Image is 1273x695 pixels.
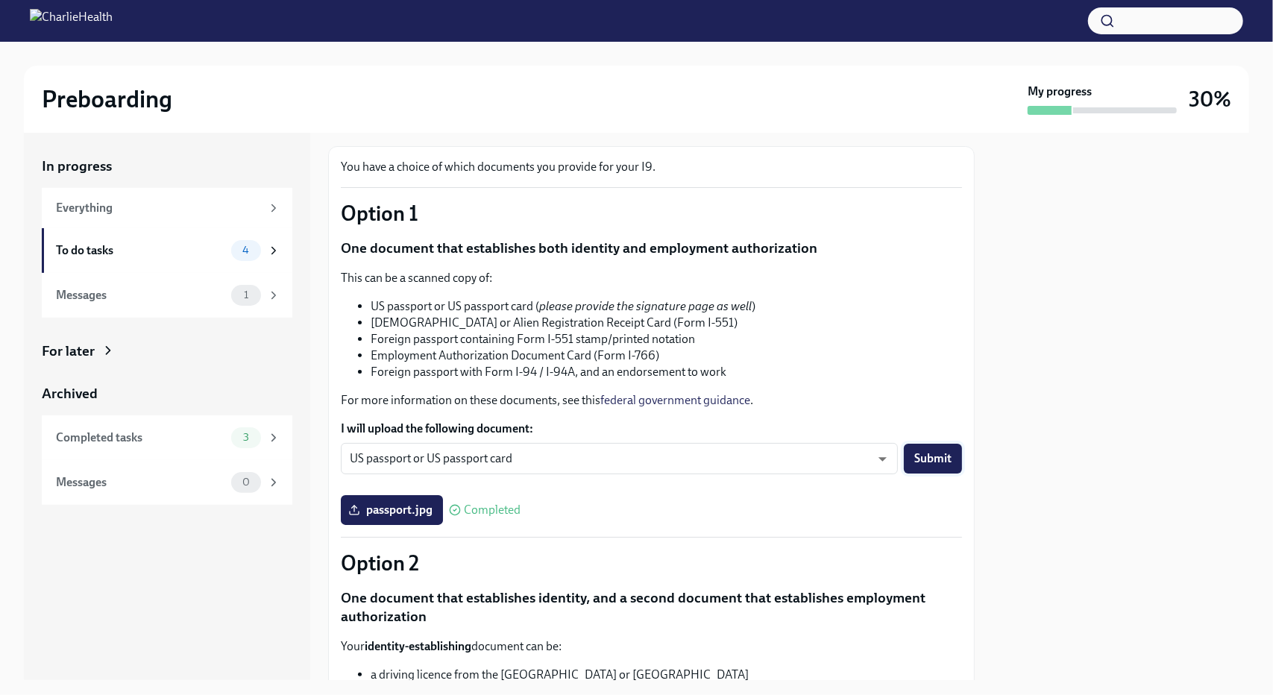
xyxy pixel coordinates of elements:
p: You have a choice of which documents you provide for your I9. [341,159,962,175]
li: Employment Authorization Document Card (Form I-766) [371,347,962,364]
li: [DEMOGRAPHIC_DATA] or Alien Registration Receipt Card (Form I-551) [371,315,962,331]
a: For later [42,342,292,361]
label: I will upload the following document: [341,421,962,437]
a: To do tasks4 [42,228,292,273]
p: One document that establishes both identity and employment authorization [341,239,962,258]
li: a driving licence from the [GEOGRAPHIC_DATA] or [GEOGRAPHIC_DATA] [371,667,962,683]
p: Option 2 [341,550,962,576]
a: Completed tasks3 [42,415,292,460]
p: This can be a scanned copy of: [341,270,962,286]
h3: 30% [1189,86,1231,113]
li: US passport or US passport card ( ) [371,298,962,315]
div: To do tasks [56,242,225,259]
div: US passport or US passport card [341,443,898,474]
strong: identity-establishing [365,639,471,653]
span: Completed [464,504,521,516]
div: Completed tasks [56,430,225,446]
span: 3 [234,432,258,443]
img: CharlieHealth [30,9,113,33]
li: Foreign passport containing Form I-551 stamp/printed notation [371,331,962,347]
a: Messages1 [42,273,292,318]
a: Archived [42,384,292,403]
span: 0 [233,477,259,488]
span: passport.jpg [351,503,433,518]
div: Messages [56,474,225,491]
a: federal government guidance [600,393,750,407]
p: Option 1 [341,200,962,227]
span: Submit [914,451,952,466]
label: passport.jpg [341,495,443,525]
p: One document that establishes identity, and a second document that establishes employment authori... [341,588,962,626]
strong: My progress [1028,84,1092,100]
div: For later [42,342,95,361]
a: Messages0 [42,460,292,505]
p: For more information on these documents, see this . [341,392,962,409]
span: 1 [235,289,257,301]
button: Submit [904,444,962,474]
em: please provide the signature page as well [539,299,752,313]
span: 4 [233,245,258,256]
a: Everything [42,188,292,228]
p: Your document can be: [341,638,962,655]
h2: Preboarding [42,84,172,114]
li: Foreign passport with Form I-94 / I-94A, and an endorsement to work [371,364,962,380]
a: In progress [42,157,292,176]
div: Everything [56,200,261,216]
div: Messages [56,287,225,304]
